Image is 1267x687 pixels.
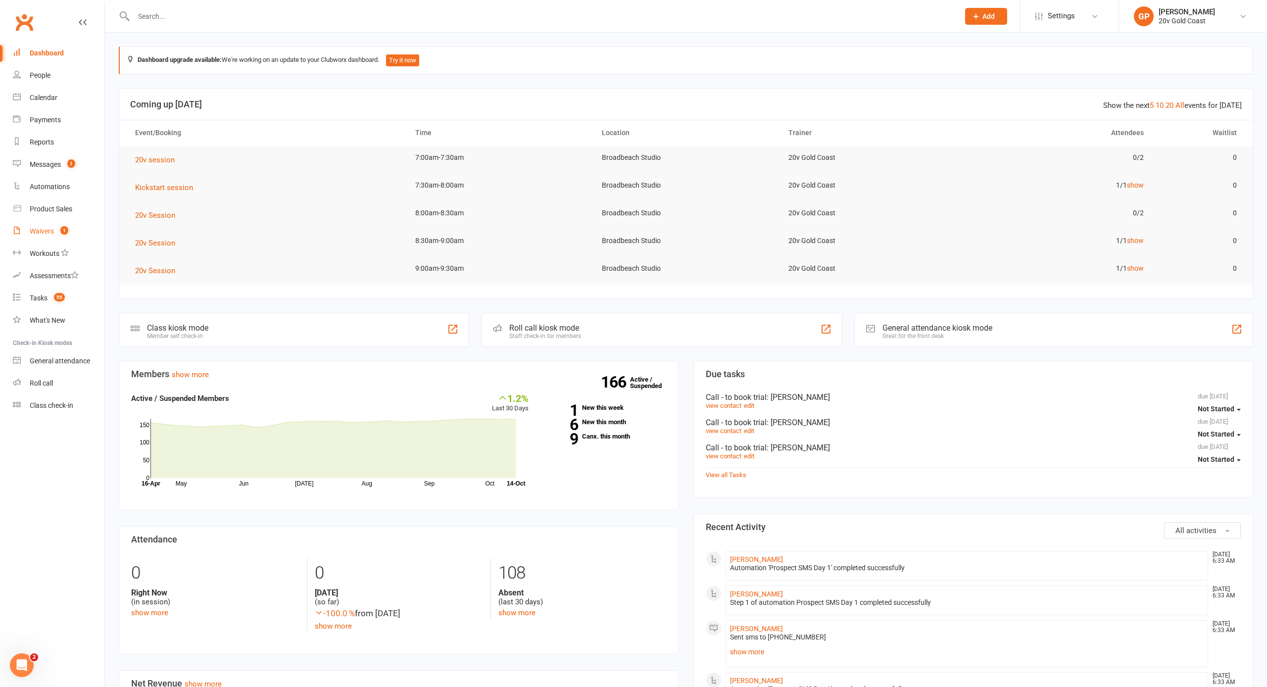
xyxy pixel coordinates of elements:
[138,56,222,63] strong: Dashboard upgrade available:
[13,350,104,372] a: General attendance kiosk mode
[1153,174,1246,197] td: 0
[706,522,1241,532] h3: Recent Activity
[1159,16,1215,25] div: 20v Gold Coast
[1198,450,1241,468] button: Not Started
[593,146,780,169] td: Broadbeach Studio
[1198,425,1241,443] button: Not Started
[966,174,1153,197] td: 1/1
[30,357,90,365] div: General attendance
[131,9,952,23] input: Search...
[13,198,104,220] a: Product Sales
[1103,99,1242,111] div: Show the next events for [DATE]
[1208,673,1240,686] time: [DATE] 6:33 AM
[543,404,666,411] a: 1New this week
[1159,7,1215,16] div: [PERSON_NAME]
[147,333,208,340] div: Member self check-in
[780,174,966,197] td: 20v Gold Coast
[30,138,54,146] div: Reports
[982,12,995,20] span: Add
[135,237,182,249] button: 20v Session
[135,154,182,166] button: 20v session
[543,417,578,432] strong: 6
[543,432,578,446] strong: 9
[780,257,966,280] td: 20v Gold Coast
[1175,101,1184,110] a: All
[30,227,54,235] div: Waivers
[543,433,666,440] a: 9Canx. this month
[706,452,741,460] a: view contact
[1150,101,1154,110] a: 5
[135,239,175,247] span: 20v Session
[1175,526,1217,535] span: All activities
[13,372,104,394] a: Roll call
[966,120,1153,146] th: Attendees
[13,64,104,87] a: People
[730,590,783,598] a: [PERSON_NAME]
[744,427,754,435] a: edit
[744,452,754,460] a: edit
[1198,400,1241,418] button: Not Started
[315,622,352,631] a: show more
[882,323,992,333] div: General attendance kiosk mode
[30,316,65,324] div: What's New
[1127,237,1144,245] a: show
[13,109,104,131] a: Payments
[593,257,780,280] td: Broadbeach Studio
[13,287,104,309] a: Tasks 55
[706,427,741,435] a: view contact
[593,229,780,252] td: Broadbeach Studio
[13,153,104,176] a: Messages 1
[315,558,483,588] div: 0
[30,272,79,280] div: Assessments
[706,443,1241,452] div: Call - to book trial
[131,588,299,607] div: (in session)
[30,205,72,213] div: Product Sales
[1127,181,1144,189] a: show
[706,402,741,409] a: view contact
[706,393,1241,402] div: Call - to book trial
[780,146,966,169] td: 20v Gold Coast
[767,393,830,402] span: : [PERSON_NAME]
[135,155,175,164] span: 20v session
[543,419,666,425] a: 6New this month
[406,146,593,169] td: 7:00am-7:30am
[315,607,483,620] div: from [DATE]
[135,266,175,275] span: 20v Session
[1127,264,1144,272] a: show
[147,323,208,333] div: Class kiosk mode
[13,243,104,265] a: Workouts
[406,257,593,280] td: 9:00am-9:30am
[730,677,783,685] a: [PERSON_NAME]
[30,71,50,79] div: People
[730,625,783,633] a: [PERSON_NAME]
[767,443,830,452] span: : [PERSON_NAME]
[135,211,175,220] span: 20v Session
[406,229,593,252] td: 8:30am-9:00am
[406,120,593,146] th: Time
[1208,586,1240,599] time: [DATE] 6:33 AM
[13,42,104,64] a: Dashboard
[1156,101,1164,110] a: 10
[60,226,68,235] span: 1
[12,10,37,35] a: Clubworx
[30,401,73,409] div: Class check-in
[965,8,1007,25] button: Add
[509,333,581,340] div: Staff check-in for members
[13,394,104,417] a: Class kiosk mode
[1198,455,1234,463] span: Not Started
[67,159,75,168] span: 1
[135,265,182,277] button: 20v Session
[1208,551,1240,564] time: [DATE] 6:33 AM
[593,201,780,225] td: Broadbeach Studio
[406,174,593,197] td: 7:30am-8:00am
[13,87,104,109] a: Calendar
[30,379,53,387] div: Roll call
[730,598,1204,607] div: Step 1 of automation Prospect SMS Day 1 completed successfully
[1164,522,1241,539] button: All activities
[315,588,483,607] div: (so far)
[1153,201,1246,225] td: 0
[30,94,57,101] div: Calendar
[1134,6,1154,26] div: GP
[509,323,581,333] div: Roll call kiosk mode
[966,201,1153,225] td: 0/2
